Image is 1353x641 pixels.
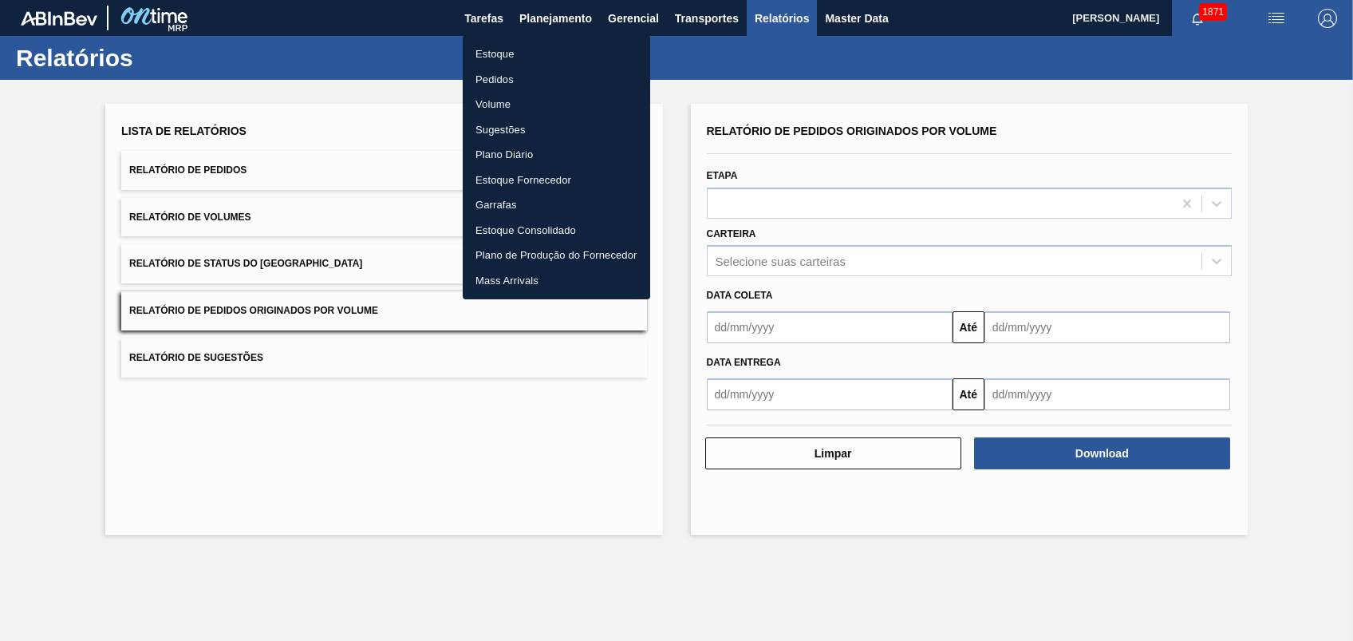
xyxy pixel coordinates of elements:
a: Garrafas [463,192,650,218]
a: Plano de Produção do Fornecedor [463,243,650,268]
a: Sugestões [463,117,650,143]
a: Estoque Fornecedor [463,168,650,193]
a: Estoque Consolidado [463,218,650,243]
a: Pedidos [463,67,650,93]
a: Mass Arrivals [463,268,650,294]
a: Volume [463,92,650,117]
a: Estoque [463,42,650,67]
a: Plano Diário [463,142,650,168]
